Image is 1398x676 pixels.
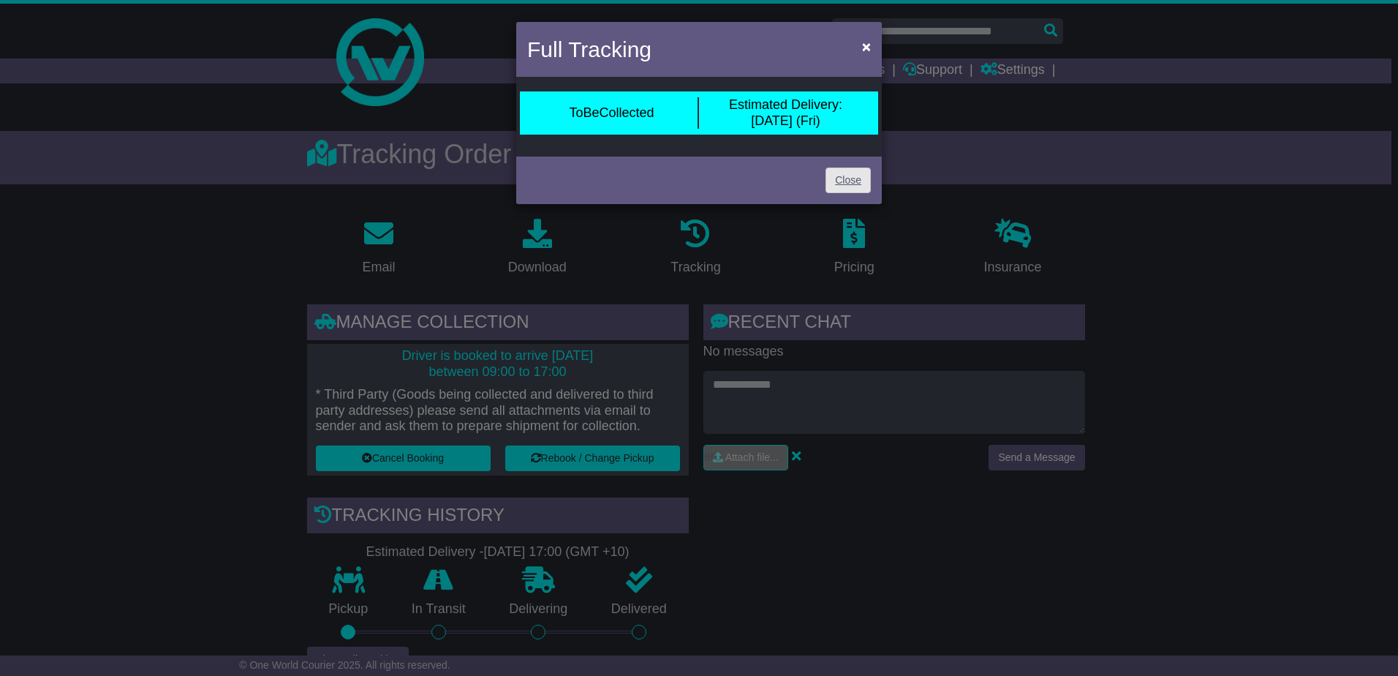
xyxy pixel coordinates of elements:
[729,97,842,112] span: Estimated Delivery:
[825,168,871,193] a: Close
[569,105,654,121] div: ToBeCollected
[527,33,651,66] h4: Full Tracking
[729,97,842,129] div: [DATE] (Fri)
[862,38,871,55] span: ×
[855,31,878,61] button: Close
